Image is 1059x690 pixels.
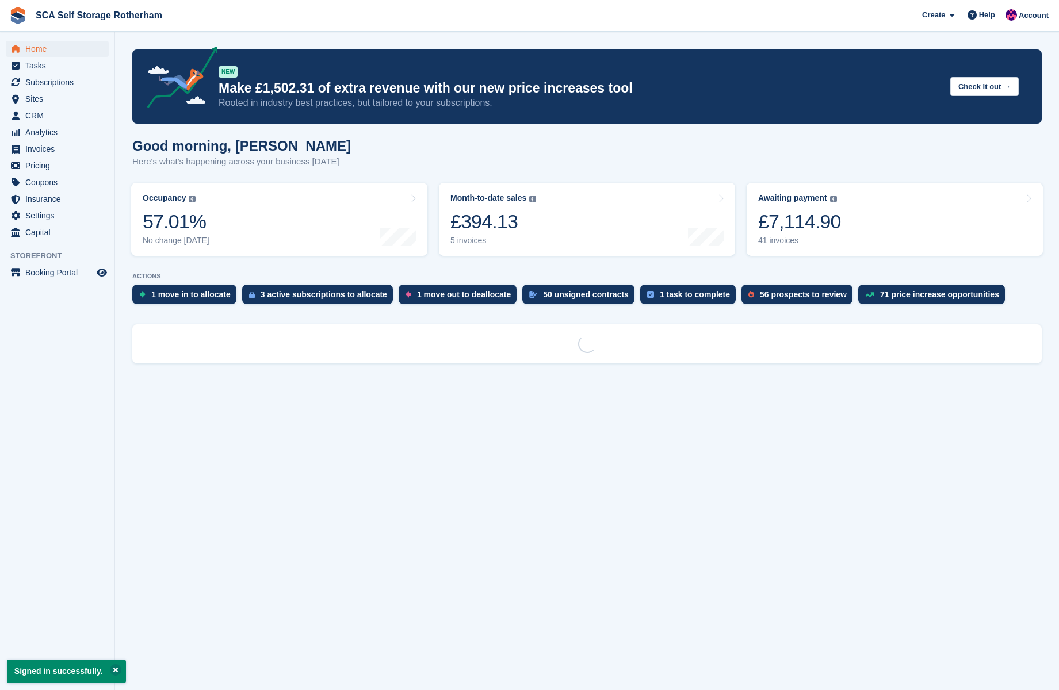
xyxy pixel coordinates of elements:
span: Create [922,9,945,21]
p: Rooted in industry best practices, but tailored to your subscriptions. [219,97,941,109]
img: stora-icon-8386f47178a22dfd0bd8f6a31ec36ba5ce8667c1dd55bd0f319d3a0aa187defe.svg [9,7,26,24]
img: move_ins_to_allocate_icon-fdf77a2bb77ea45bf5b3d319d69a93e2d87916cf1d5bf7949dd705db3b84f3ca.svg [139,291,146,298]
a: menu [6,141,109,157]
p: Signed in successfully. [7,660,126,683]
div: 56 prospects to review [760,290,847,299]
p: Make £1,502.31 of extra revenue with our new price increases tool [219,80,941,97]
div: Occupancy [143,193,186,203]
div: 1 task to complete [660,290,730,299]
div: 5 invoices [450,236,536,246]
a: 1 move out to deallocate [399,285,522,310]
span: Subscriptions [25,74,94,90]
a: menu [6,41,109,57]
span: Pricing [25,158,94,174]
img: Sam Chapman [1006,9,1017,21]
span: Coupons [25,174,94,190]
a: menu [6,91,109,107]
img: icon-info-grey-7440780725fd019a000dd9b08b2336e03edf1995a4989e88bcd33f0948082b44.svg [189,195,196,202]
a: menu [6,264,109,281]
a: SCA Self Storage Rotherham [31,6,167,25]
span: Home [25,41,94,57]
div: £7,114.90 [758,210,841,233]
a: menu [6,124,109,140]
a: menu [6,108,109,124]
div: 57.01% [143,210,209,233]
img: active_subscription_to_allocate_icon-d502201f5373d7db506a760aba3b589e785aa758c864c3986d89f69b8ff3... [249,291,255,298]
span: Analytics [25,124,94,140]
div: 1 move out to deallocate [417,290,511,299]
img: move_outs_to_deallocate_icon-f764333ba52eb49d3ac5e1228854f67142a1ed5810a6f6cc68b1a99e826820c5.svg [406,291,411,298]
a: Preview store [95,266,109,279]
div: 71 price increase opportunities [880,290,999,299]
span: Settings [25,208,94,224]
span: Tasks [25,57,94,74]
div: 50 unsigned contracts [543,290,629,299]
span: Capital [25,224,94,240]
a: menu [6,191,109,207]
a: menu [6,158,109,174]
div: Awaiting payment [758,193,827,203]
div: 1 move in to allocate [151,290,231,299]
span: Booking Portal [25,264,94,281]
a: menu [6,74,109,90]
img: price-adjustments-announcement-icon-8257ccfd72463d97f412b2fc003d46551f7dbcb40ab6d574587a9cd5c0d94... [137,47,218,112]
div: 41 invoices [758,236,841,246]
a: 50 unsigned contracts [522,285,640,310]
span: Storefront [10,250,114,262]
span: Sites [25,91,94,107]
img: prospect-51fa495bee0391a8d652442698ab0144808aea92771e9ea1ae160a38d050c398.svg [748,291,754,298]
a: 1 move in to allocate [132,285,242,310]
p: ACTIONS [132,273,1042,280]
img: task-75834270c22a3079a89374b754ae025e5fb1db73e45f91037f5363f120a921f8.svg [647,291,654,298]
img: icon-info-grey-7440780725fd019a000dd9b08b2336e03edf1995a4989e88bcd33f0948082b44.svg [529,195,536,202]
a: Awaiting payment £7,114.90 41 invoices [747,183,1043,256]
img: contract_signature_icon-13c848040528278c33f63329250d36e43548de30e8caae1d1a13099fd9432cc5.svg [529,291,537,298]
a: menu [6,174,109,190]
a: menu [6,57,109,74]
a: 71 price increase opportunities [858,285,1011,310]
img: icon-info-grey-7440780725fd019a000dd9b08b2336e03edf1995a4989e88bcd33f0948082b44.svg [830,195,837,202]
a: 56 prospects to review [741,285,858,310]
div: 3 active subscriptions to allocate [261,290,387,299]
a: 3 active subscriptions to allocate [242,285,399,310]
a: 1 task to complete [640,285,741,310]
span: CRM [25,108,94,124]
a: Month-to-date sales £394.13 5 invoices [439,183,735,256]
div: Month-to-date sales [450,193,526,203]
div: No change [DATE] [143,236,209,246]
span: Help [979,9,995,21]
a: menu [6,224,109,240]
div: NEW [219,66,238,78]
a: Occupancy 57.01% No change [DATE] [131,183,427,256]
span: Invoices [25,141,94,157]
span: Insurance [25,191,94,207]
a: menu [6,208,109,224]
h1: Good morning, [PERSON_NAME] [132,138,351,154]
div: £394.13 [450,210,536,233]
p: Here's what's happening across your business [DATE] [132,155,351,168]
button: Check it out → [950,77,1019,96]
span: Account [1019,10,1049,21]
img: price_increase_opportunities-93ffe204e8149a01c8c9dc8f82e8f89637d9d84a8eef4429ea346261dce0b2c0.svg [865,292,874,297]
